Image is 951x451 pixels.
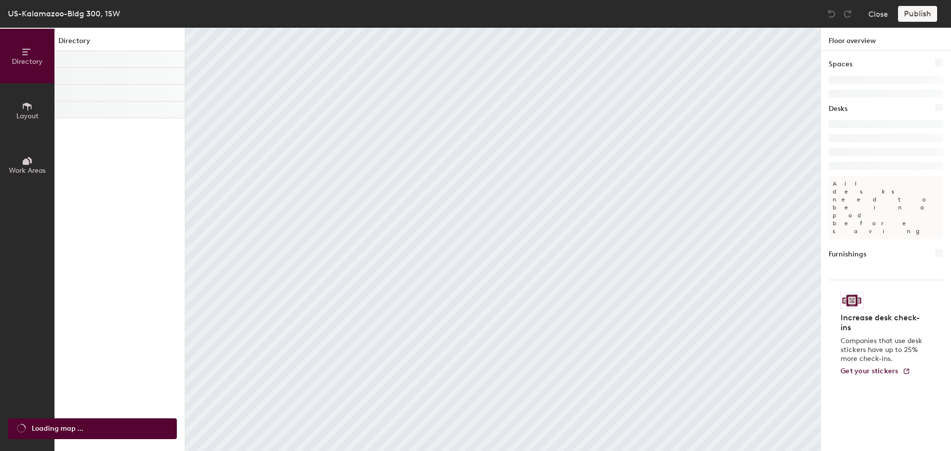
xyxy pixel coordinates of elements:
[185,28,820,451] canvas: Map
[16,112,39,120] span: Layout
[841,367,898,375] span: Get your stickers
[32,423,83,434] span: Loading map ...
[829,59,852,70] h1: Spaces
[868,6,888,22] button: Close
[9,166,46,175] span: Work Areas
[829,249,866,260] h1: Furnishings
[8,7,120,20] div: US-Kalamazoo-Bldg 300, 1SW
[841,313,925,333] h4: Increase desk check-ins
[12,57,43,66] span: Directory
[821,28,951,51] h1: Floor overview
[841,337,925,363] p: Companies that use desk stickers have up to 25% more check-ins.
[843,9,852,19] img: Redo
[54,36,185,51] h1: Directory
[829,176,943,239] p: All desks need to be in a pod before saving
[829,103,847,114] h1: Desks
[841,292,863,309] img: Sticker logo
[827,9,837,19] img: Undo
[841,367,910,376] a: Get your stickers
